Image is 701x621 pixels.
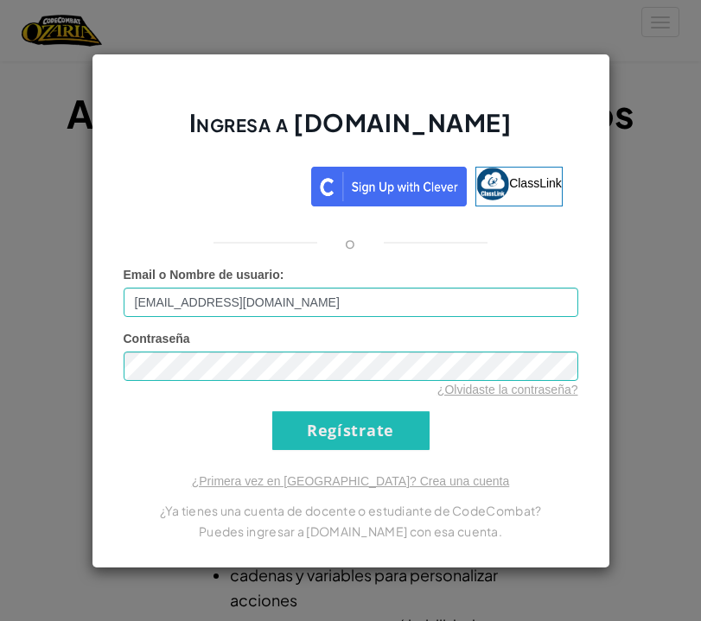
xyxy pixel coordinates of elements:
a: Acceder con Google. Se abre en una pestaña nueva [138,167,303,206]
p: o [345,232,355,253]
p: ¿Ya tienes una cuenta de docente o estudiante de CodeCombat? [124,500,578,521]
img: classlink-logo-small.png [476,168,509,200]
div: Acceder con Google. Se abre en una pestaña nueva [138,165,303,203]
iframe: Botón de Acceder con Google [130,165,311,203]
input: Regístrate [272,411,430,450]
a: ¿Primera vez en [GEOGRAPHIC_DATA]? Crea una cuenta [192,474,510,488]
img: clever_sso_button@2x.png [311,167,467,206]
p: Puedes ingresar a [DOMAIN_NAME] con esa cuenta. [124,521,578,542]
h2: Ingresa a [DOMAIN_NAME] [124,106,578,156]
span: Email o Nombre de usuario [124,268,280,282]
span: Contraseña [124,332,190,345]
span: ClassLink [509,175,562,189]
label: : [124,266,284,283]
a: ¿Olvidaste la contraseña? [437,383,578,396]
